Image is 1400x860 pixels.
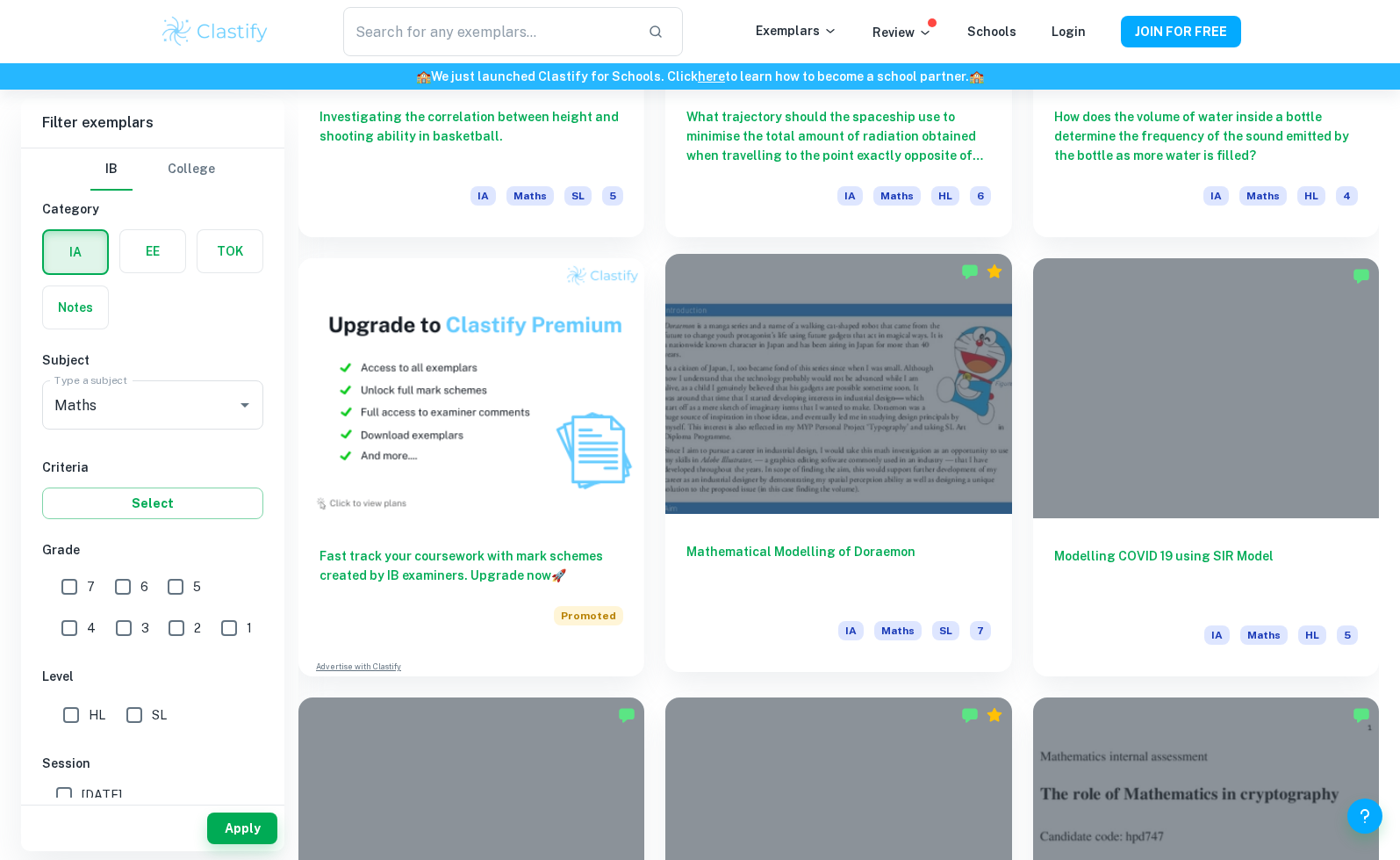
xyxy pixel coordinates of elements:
[160,14,271,49] img: Clastify logo
[551,568,566,582] span: 🚀
[602,186,623,206] span: 5
[931,186,959,206] span: HL
[120,230,185,272] button: EE
[87,618,96,638] span: 4
[961,263,979,280] img: Marked
[1298,625,1326,645] span: HL
[986,706,1003,724] div: Premium
[970,186,991,206] span: 6
[4,67,1396,86] h6: We just launched Clastify for Schools. Click to learn how to become a school partner.
[1347,799,1382,834] button: Help and Feedback
[686,542,990,600] h6: Mathematical Modelling of Doraemon
[1353,706,1370,724] img: Marked
[961,706,979,724] img: Marked
[1240,625,1288,645] span: Maths
[316,661,401,673] a: Advertise with Clastify
[1054,107,1358,165] h6: How does the volume of water inside a bottle determine the frequency of the sound emitted by the ...
[1052,25,1086,39] a: Login
[247,618,252,638] span: 1
[21,98,284,148] h6: Filter exemplars
[90,148,133,191] button: IB
[564,186,592,206] span: SL
[838,621,864,640] span: IA
[42,351,263,370] h6: Subject
[141,618,149,638] span: 3
[42,754,263,773] h6: Session
[194,618,201,638] span: 2
[506,186,554,206] span: Maths
[1054,546,1358,604] h6: Modelling COVID 19 using SIR Model
[90,148,215,191] div: Filter type choice
[554,606,623,625] span: Promoted
[42,540,263,560] h6: Grade
[89,705,105,725] span: HL
[343,7,633,56] input: Search for any exemplars...
[1239,186,1287,206] span: Maths
[42,458,263,477] h6: Criteria
[698,69,725,83] a: here
[1353,267,1370,285] img: Marked
[42,667,263,686] h6: Level
[967,25,1016,39] a: Schools
[837,186,863,206] span: IA
[1336,186,1358,206] span: 4
[82,785,122,805] span: [DATE]
[874,621,922,640] span: Maths
[873,186,921,206] span: Maths
[54,372,127,387] label: Type a subject
[932,621,959,640] span: SL
[207,813,277,844] button: Apply
[416,69,431,83] span: 🏫
[470,186,496,206] span: IA
[319,546,623,585] h6: Fast track your coursework with mark schemes created by IB examiners. Upgrade now
[43,286,108,329] button: Notes
[1337,625,1358,645] span: 5
[233,393,257,417] button: Open
[197,230,262,272] button: TOK
[42,488,263,519] button: Select
[1033,258,1379,676] a: Modelling COVID 19 using SIR ModelIAMathsHL5
[152,705,167,725] span: SL
[970,621,991,640] span: 7
[1121,16,1241,47] button: JOIN FOR FREE
[872,23,932,42] p: Review
[756,21,837,40] p: Exemplars
[298,258,644,518] img: Thumbnail
[193,577,201,596] span: 5
[1203,186,1229,206] span: IA
[986,263,1003,280] div: Premium
[1204,625,1230,645] span: IA
[618,706,635,724] img: Marked
[140,577,148,596] span: 6
[87,577,95,596] span: 7
[168,148,215,191] button: College
[44,231,107,273] button: IA
[319,107,623,165] h6: Investigating the correlation between height and shooting ability in basketball.
[969,69,984,83] span: 🏫
[665,258,1011,676] a: Mathematical Modelling of DoraemonIAMathsSL7
[686,107,990,165] h6: What trajectory should the spaceship use to minimise the total amount of radiation obtained when ...
[42,199,263,219] h6: Category
[1297,186,1325,206] span: HL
